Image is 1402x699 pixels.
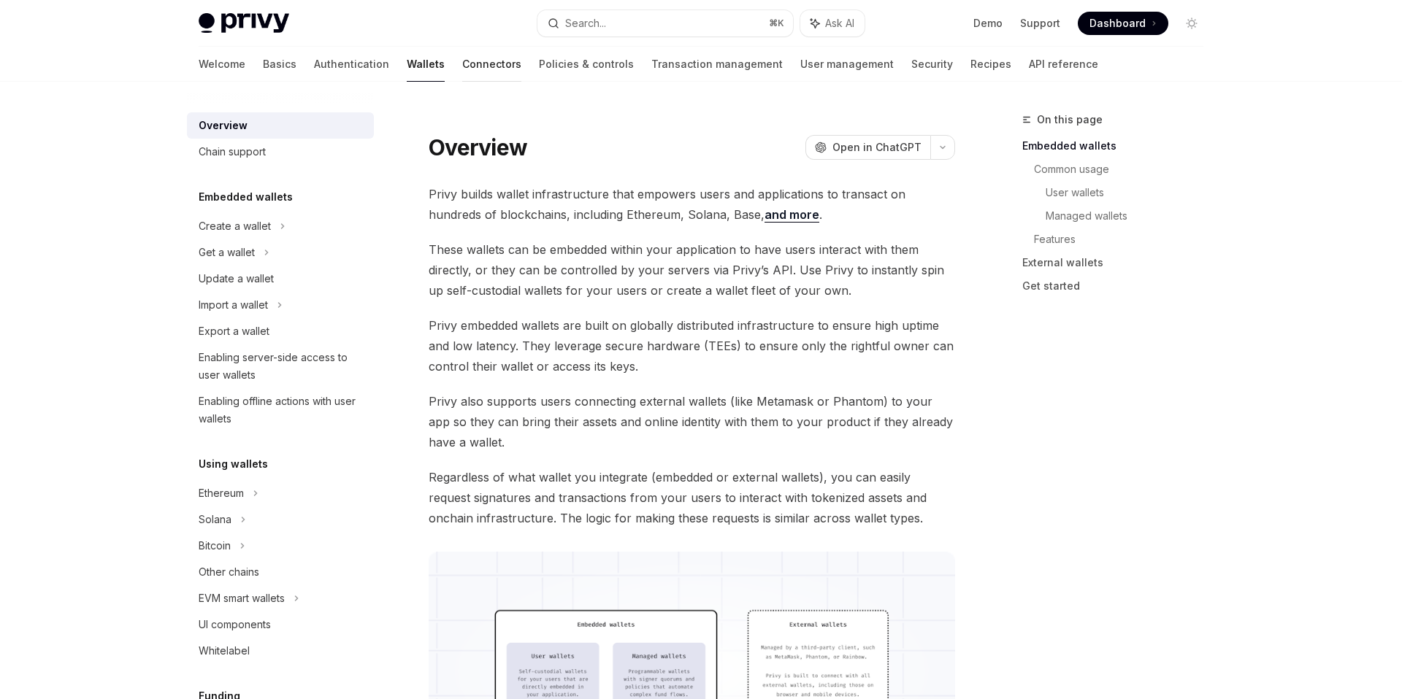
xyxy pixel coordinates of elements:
a: Embedded wallets [1022,134,1215,158]
a: Wallets [407,47,445,82]
div: UI components [199,616,271,633]
button: Toggle dark mode [1180,12,1203,35]
h5: Embedded wallets [199,188,293,206]
span: Dashboard [1089,16,1146,31]
a: and more [765,207,819,223]
div: Create a wallet [199,217,271,235]
div: Chain support [199,143,266,161]
a: Demo [973,16,1003,31]
a: Managed wallets [1046,204,1215,228]
div: EVM smart wallets [199,590,285,607]
a: API reference [1029,47,1098,82]
a: Other chains [187,559,374,585]
a: Connectors [462,47,521,82]
a: Chain support [187,139,374,165]
a: External wallets [1022,251,1215,274]
a: Dashboard [1078,12,1168,35]
div: Ethereum [199,484,244,502]
a: Authentication [314,47,389,82]
a: UI components [187,611,374,638]
a: Export a wallet [187,318,374,344]
a: Enabling server-side access to user wallets [187,344,374,388]
div: Enabling offline actions with user wallets [199,393,365,428]
div: Overview [199,117,248,134]
span: Privy embedded wallets are built on globally distributed infrastructure to ensure high uptime and... [429,315,955,376]
div: Bitcoin [199,537,231,555]
a: User management [800,47,894,82]
span: Regardless of what wallet you integrate (embedded or external wallets), you can easily request si... [429,467,955,528]
a: Features [1034,228,1215,251]
a: Recipes [970,47,1011,82]
a: Common usage [1034,158,1215,181]
h1: Overview [429,134,527,161]
button: Search...⌘K [537,10,793,36]
h5: Using wallets [199,455,268,473]
a: Enabling offline actions with user wallets [187,388,374,432]
img: light logo [199,13,289,34]
div: Import a wallet [199,296,268,314]
div: Whitelabel [199,642,250,660]
a: User wallets [1046,181,1215,204]
span: These wallets can be embedded within your application to have users interact with them directly, ... [429,239,955,301]
div: Solana [199,511,231,528]
a: Update a wallet [187,266,374,292]
span: Privy builds wallet infrastructure that empowers users and applications to transact on hundreds o... [429,184,955,225]
a: Support [1020,16,1060,31]
a: Policies & controls [539,47,634,82]
button: Open in ChatGPT [805,135,930,160]
span: Open in ChatGPT [832,140,922,155]
a: Security [911,47,953,82]
div: Update a wallet [199,270,274,287]
button: Ask AI [800,10,865,36]
div: Export a wallet [199,323,269,340]
span: Ask AI [825,16,854,31]
a: Basics [263,47,296,82]
div: Get a wallet [199,244,255,261]
div: Other chains [199,563,259,581]
a: Welcome [199,47,245,82]
a: Whitelabel [187,638,374,664]
div: Search... [565,15,606,32]
a: Overview [187,112,374,139]
div: Enabling server-side access to user wallets [199,349,365,384]
span: On this page [1037,111,1103,128]
a: Get started [1022,274,1215,298]
a: Transaction management [651,47,783,82]
span: Privy also supports users connecting external wallets (like Metamask or Phantom) to your app so t... [429,391,955,452]
span: ⌘ K [769,18,784,29]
